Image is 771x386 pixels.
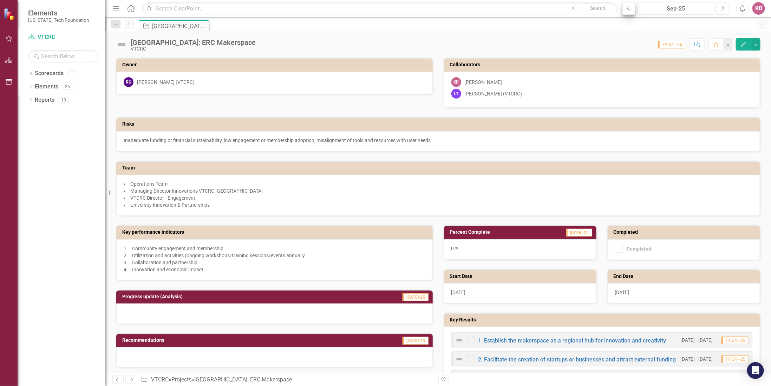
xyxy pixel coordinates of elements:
[122,121,757,127] h3: Risks
[450,274,593,279] h3: Start Date
[615,289,629,295] span: [DATE]
[455,355,464,364] img: Not Defined
[122,338,310,343] h3: Recommendations
[67,71,78,76] div: 1
[680,356,713,362] small: [DATE] - [DATE]
[721,355,749,363] span: FY Q4 - 25
[151,376,169,383] a: VTCRC
[752,2,765,15] button: KD
[131,46,256,52] div: VTCRC
[614,229,757,235] h3: Completed
[122,229,429,235] h3: Key performance indicators
[171,376,191,383] a: Projects
[590,5,605,11] span: Search
[137,79,195,86] div: [PERSON_NAME] (VTCRC)
[747,362,764,379] div: Open Intercom Messenger
[122,165,757,171] h3: Team
[124,77,133,87] div: RG
[403,293,429,301] span: [DATE]-25
[116,39,127,50] img: Not Defined
[403,337,429,345] span: [DATE]-25
[450,317,757,322] h3: Key Results
[35,83,58,91] a: Elements
[28,9,89,17] span: Elements
[130,202,210,208] span: University Innovation & Partnerships
[614,274,757,279] h3: End Date
[640,5,712,13] div: Sep-25
[35,96,54,104] a: Reports
[35,69,64,78] a: Scorecards
[28,17,89,23] small: [US_STATE] Tech Foundation
[124,138,431,143] span: Inadequate funding or financial sustainability, low engagement or membership adoption, misalignme...
[142,2,617,15] input: Search ClearPoint...
[638,2,715,15] button: Sep-25
[444,239,596,260] div: 0 %
[451,289,466,295] span: [DATE]
[62,84,73,90] div: 26
[451,77,461,87] div: KD
[465,90,522,97] div: [PERSON_NAME] (VTCRC)
[478,337,666,344] a: 1. Establish the makerspace as a regional hub for innovation and creativity
[455,336,464,345] img: Not Defined
[122,62,429,67] h3: Owner
[28,33,98,41] a: VTCRC
[28,50,98,62] input: Search Below...
[451,89,461,99] div: LT
[658,41,685,48] span: FY Q4 - 25
[58,97,69,103] div: 13
[131,39,256,46] div: [GEOGRAPHIC_DATA]: ERC Makerspace
[450,62,757,67] h3: Collaborators
[194,376,292,383] div: [GEOGRAPHIC_DATA]: ERC Makerspace
[680,337,713,344] small: [DATE] - [DATE]
[4,8,16,20] img: ClearPoint Strategy
[130,188,263,194] span: Managing Director Innovations VTCRC [GEOGRAPHIC_DATA]
[130,195,195,201] span: VTCRC Director - Engagement
[566,229,592,237] span: [DATE]-25
[122,294,335,299] h3: Progress update (Analysis)
[152,22,207,31] div: [GEOGRAPHIC_DATA]: ERC Makerspace
[478,356,676,363] a: 2. Facilitate the creation of startups or businesses and attract external funding
[141,376,433,384] div: » »
[721,337,749,344] span: FY Q4 - 25
[450,229,536,235] h3: Percent Complete
[130,181,168,187] span: Operations Team
[465,79,502,86] div: [PERSON_NAME]
[580,4,615,13] button: Search
[124,245,425,273] p: 1. Community engagement and membership 2. Utilization and activities (ongoing workshops/training ...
